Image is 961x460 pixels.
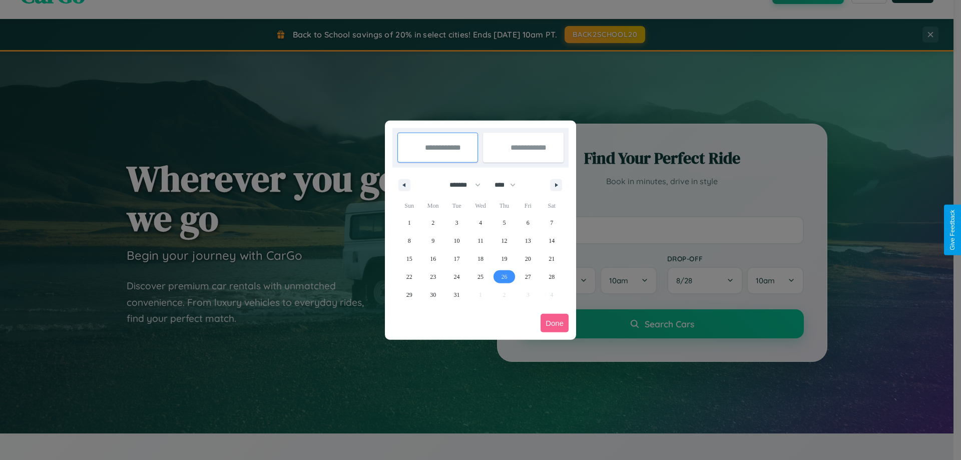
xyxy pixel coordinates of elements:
button: 10 [445,232,468,250]
button: 2 [421,214,444,232]
button: 6 [516,214,540,232]
span: 23 [430,268,436,286]
span: 19 [501,250,507,268]
span: 24 [454,268,460,286]
button: 15 [397,250,421,268]
button: 16 [421,250,444,268]
span: 28 [549,268,555,286]
button: 17 [445,250,468,268]
button: 20 [516,250,540,268]
button: 12 [493,232,516,250]
span: 25 [477,268,484,286]
span: 14 [549,232,555,250]
button: 21 [540,250,564,268]
span: Tue [445,198,468,214]
button: 26 [493,268,516,286]
button: Done [541,314,569,332]
button: 9 [421,232,444,250]
span: 29 [406,286,412,304]
span: Sun [397,198,421,214]
span: 21 [549,250,555,268]
button: 11 [468,232,492,250]
button: 1 [397,214,421,232]
span: 9 [431,232,434,250]
button: 14 [540,232,564,250]
div: Give Feedback [949,210,956,250]
span: 6 [527,214,530,232]
span: 15 [406,250,412,268]
span: 7 [550,214,553,232]
button: 23 [421,268,444,286]
span: Sat [540,198,564,214]
span: 4 [479,214,482,232]
button: 22 [397,268,421,286]
button: 25 [468,268,492,286]
span: Fri [516,198,540,214]
span: 13 [525,232,531,250]
span: 3 [455,214,458,232]
span: 12 [501,232,507,250]
span: 26 [501,268,507,286]
span: Thu [493,198,516,214]
span: 5 [503,214,506,232]
button: 7 [540,214,564,232]
button: 13 [516,232,540,250]
span: 30 [430,286,436,304]
span: 22 [406,268,412,286]
span: 1 [408,214,411,232]
button: 27 [516,268,540,286]
span: 16 [430,250,436,268]
button: 30 [421,286,444,304]
span: 18 [477,250,484,268]
span: 11 [477,232,484,250]
span: 2 [431,214,434,232]
span: 10 [454,232,460,250]
button: 3 [445,214,468,232]
button: 19 [493,250,516,268]
button: 5 [493,214,516,232]
span: Mon [421,198,444,214]
button: 8 [397,232,421,250]
span: 17 [454,250,460,268]
button: 4 [468,214,492,232]
button: 31 [445,286,468,304]
button: 29 [397,286,421,304]
button: 18 [468,250,492,268]
button: 28 [540,268,564,286]
span: 31 [454,286,460,304]
span: 27 [525,268,531,286]
button: 24 [445,268,468,286]
span: Wed [468,198,492,214]
span: 8 [408,232,411,250]
span: 20 [525,250,531,268]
